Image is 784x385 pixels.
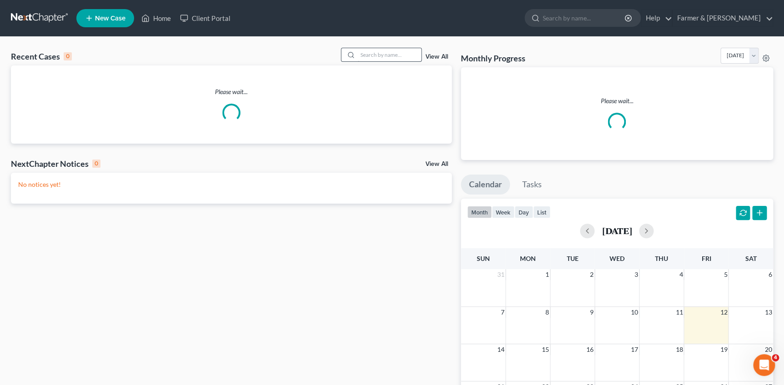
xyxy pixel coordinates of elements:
[630,344,639,355] span: 17
[476,255,489,262] span: Sun
[425,54,448,60] a: View All
[602,226,632,235] h2: [DATE]
[11,51,72,62] div: Recent Cases
[745,255,756,262] span: Sat
[11,158,100,169] div: NextChapter Notices
[719,307,728,318] span: 12
[175,10,235,26] a: Client Portal
[719,344,728,355] span: 19
[723,269,728,280] span: 5
[137,10,175,26] a: Home
[701,255,711,262] span: Fri
[764,344,773,355] span: 20
[468,96,766,105] p: Please wait...
[64,52,72,60] div: 0
[461,175,510,195] a: Calendar
[678,269,684,280] span: 4
[496,269,505,280] span: 31
[772,354,779,361] span: 4
[425,161,448,167] a: View All
[500,307,505,318] span: 7
[543,10,626,26] input: Search by name...
[18,180,444,189] p: No notices yet!
[533,206,550,218] button: list
[589,307,594,318] span: 9
[630,307,639,318] span: 10
[753,354,775,376] iframe: Intercom live chat
[609,255,624,262] span: Wed
[492,206,514,218] button: week
[11,87,452,96] p: Please wait...
[520,255,536,262] span: Mon
[585,344,594,355] span: 16
[95,15,125,22] span: New Case
[673,10,773,26] a: Farmer & [PERSON_NAME]
[655,255,668,262] span: Thu
[467,206,492,218] button: month
[764,307,773,318] span: 13
[674,344,684,355] span: 18
[541,344,550,355] span: 15
[641,10,672,26] a: Help
[544,269,550,280] span: 1
[589,269,594,280] span: 2
[634,269,639,280] span: 3
[514,175,550,195] a: Tasks
[92,160,100,168] div: 0
[514,206,533,218] button: day
[358,48,421,61] input: Search by name...
[544,307,550,318] span: 8
[768,269,773,280] span: 6
[674,307,684,318] span: 11
[496,344,505,355] span: 14
[566,255,578,262] span: Tue
[461,53,525,64] h3: Monthly Progress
